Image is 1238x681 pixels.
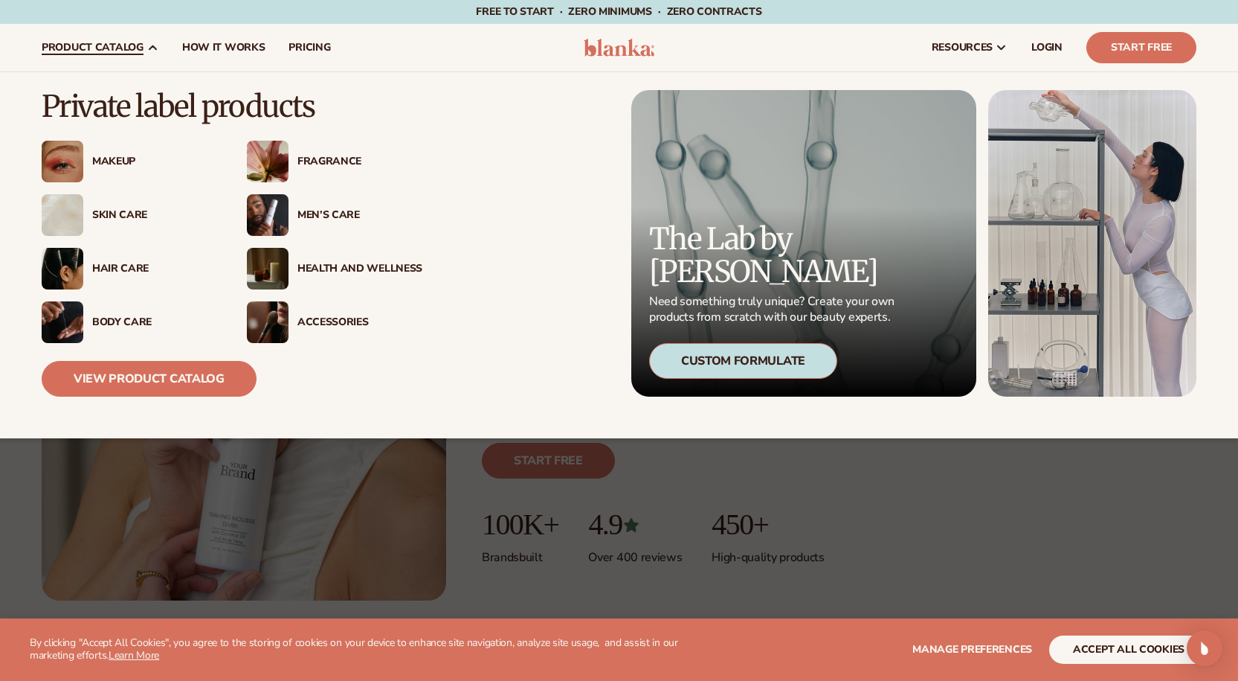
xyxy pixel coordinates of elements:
[1049,636,1208,664] button: accept all cookies
[631,90,976,397] a: Microscopic product formula. The Lab by [PERSON_NAME] Need something truly unique? Create your ow...
[42,301,217,343] a: Male hand applying moisturizer. Body Care
[247,141,422,182] a: Pink blooming flower. Fragrance
[1031,42,1063,54] span: LOGIN
[92,263,217,275] div: Hair Care
[1086,32,1196,63] a: Start Free
[297,156,422,168] div: Fragrance
[932,42,993,54] span: resources
[42,248,217,290] a: Female hair pulled back with clips. Hair Care
[247,248,422,290] a: Candles and incense on table. Health And Wellness
[912,642,1032,656] span: Manage preferences
[247,194,422,236] a: Male holding moisturizer bottle. Men’s Care
[247,248,288,290] img: Candles and incense on table.
[247,301,422,343] a: Female with makeup brush. Accessories
[30,637,718,662] p: By clicking "Accept All Cookies", you agree to the storing of cookies on your device to enhance s...
[247,194,288,236] img: Male holding moisturizer bottle.
[649,343,837,379] div: Custom Formulate
[109,648,159,662] a: Learn More
[92,156,217,168] div: Makeup
[912,636,1032,664] button: Manage preferences
[42,194,83,236] img: Cream moisturizer swatch.
[42,194,217,236] a: Cream moisturizer swatch. Skin Care
[92,209,217,222] div: Skin Care
[42,141,83,182] img: Female with glitter eye makeup.
[42,361,257,397] a: View Product Catalog
[1187,630,1222,666] div: Open Intercom Messenger
[476,4,761,19] span: Free to start · ZERO minimums · ZERO contracts
[988,90,1196,397] img: Female in lab with equipment.
[42,141,217,182] a: Female with glitter eye makeup. Makeup
[247,301,288,343] img: Female with makeup brush.
[297,263,422,275] div: Health And Wellness
[920,24,1019,71] a: resources
[42,301,83,343] img: Male hand applying moisturizer.
[277,24,342,71] a: pricing
[288,42,330,54] span: pricing
[30,24,170,71] a: product catalog
[170,24,277,71] a: How It Works
[649,223,899,288] p: The Lab by [PERSON_NAME]
[42,42,144,54] span: product catalog
[584,39,654,57] img: logo
[42,248,83,290] img: Female hair pulled back with clips.
[649,294,899,325] p: Need something truly unique? Create your own products from scratch with our beauty experts.
[182,42,265,54] span: How It Works
[247,141,288,182] img: Pink blooming flower.
[92,316,217,329] div: Body Care
[1019,24,1074,71] a: LOGIN
[42,90,422,123] p: Private label products
[297,209,422,222] div: Men’s Care
[297,316,422,329] div: Accessories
